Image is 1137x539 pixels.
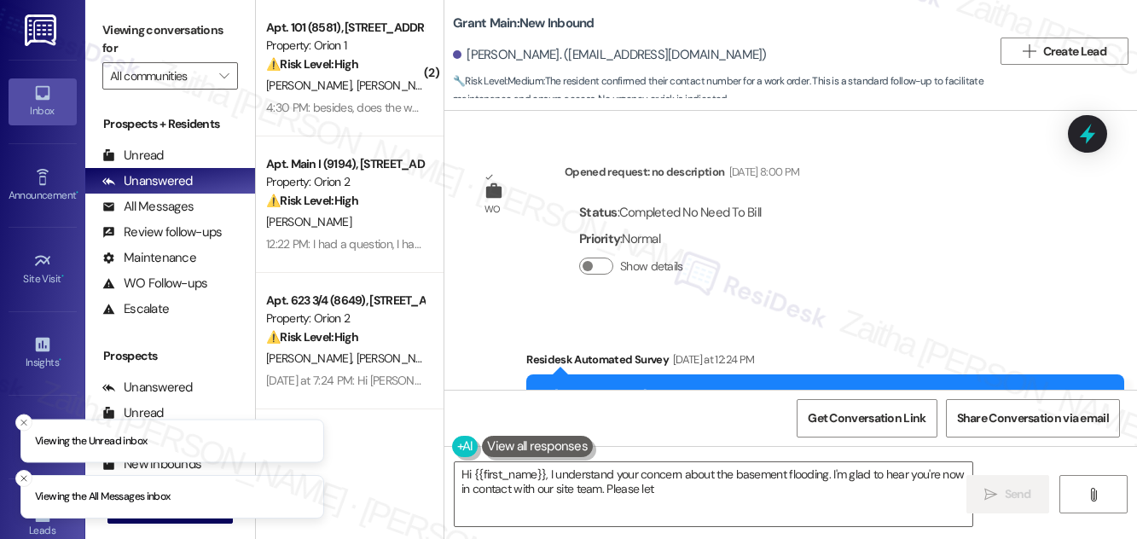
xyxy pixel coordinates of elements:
[455,462,972,526] textarea: Hi {{first_name}}, I understand your concern about the basement flooding. I'm glad to hear you're...
[266,351,357,366] span: [PERSON_NAME]
[9,414,77,460] a: Buildings
[966,475,1049,513] button: Send
[266,19,424,37] div: Apt. 101 (8581), [STREET_ADDRESS]
[484,200,501,218] div: WO
[15,470,32,487] button: Close toast
[266,214,351,229] span: [PERSON_NAME]
[102,147,164,165] div: Unread
[526,351,1124,374] div: Residesk Automated Survey
[15,414,32,431] button: Close toast
[579,230,620,247] b: Priority
[102,300,169,318] div: Escalate
[1043,43,1106,61] span: Create Lead
[357,351,442,366] span: [PERSON_NAME]
[453,74,543,88] strong: 🔧 Risk Level: Medium
[266,193,358,208] strong: ⚠️ Risk Level: High
[102,249,196,267] div: Maintenance
[808,409,925,427] span: Get Conversation Link
[85,347,255,365] div: Prospects
[85,115,255,133] div: Prospects + Residents
[9,78,77,125] a: Inbox
[357,78,550,93] span: [PERSON_NAME][GEOGRAPHIC_DATA]
[102,275,207,293] div: WO Follow-ups
[797,399,937,438] button: Get Conversation Link
[453,72,992,109] span: : The resident confirmed their contact number for a work order. This is a standard follow-up to f...
[102,172,193,190] div: Unanswered
[110,62,211,90] input: All communities
[725,163,800,181] div: [DATE] 8:00 PM
[25,14,60,46] img: ResiDesk Logo
[102,198,194,216] div: All Messages
[1023,44,1035,58] i: 
[541,387,1097,442] div: Hi [PERSON_NAME]! I'm checking in on your latest work order. Was everything completed to your sat...
[453,14,595,32] b: Grant Main: New Inbound
[453,46,767,64] div: [PERSON_NAME]. ([EMAIL_ADDRESS][DOMAIN_NAME])
[266,37,424,55] div: Property: Orion 1
[219,69,229,83] i: 
[1005,485,1031,503] span: Send
[579,204,618,221] b: Status
[957,409,1109,427] span: Share Conversation via email
[266,100,840,115] div: 4:30 PM: besides, does the work system mean the appofoli system? where can i get the contact from...
[266,155,424,173] div: Apt. Main I (9194), [STREET_ADDRESS]
[669,351,754,368] div: [DATE] at 12:24 PM
[59,354,61,366] span: •
[266,56,358,72] strong: ⚠️ Risk Level: High
[102,223,222,241] div: Review follow-ups
[984,488,997,501] i: 
[61,270,64,282] span: •
[1087,488,1099,501] i: 
[35,433,147,449] p: Viewing the Unread inbox
[565,163,799,187] div: Opened request: no description
[266,292,424,310] div: Apt. 623 3/4 (8649), [STREET_ADDRESS]
[620,258,683,275] label: Show details
[579,226,761,252] div: : Normal
[9,330,77,376] a: Insights •
[266,310,424,327] div: Property: Orion 2
[35,490,171,505] p: Viewing the All Messages inbox
[579,200,761,226] div: : Completed No Need To Bill
[266,329,358,345] strong: ⚠️ Risk Level: High
[102,17,238,62] label: Viewing conversations for
[946,399,1120,438] button: Share Conversation via email
[266,78,357,93] span: [PERSON_NAME]
[266,173,424,191] div: Property: Orion 2
[1001,38,1128,65] button: Create Lead
[9,246,77,293] a: Site Visit •
[102,379,193,397] div: Unanswered
[102,404,164,422] div: Unread
[76,187,78,199] span: •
